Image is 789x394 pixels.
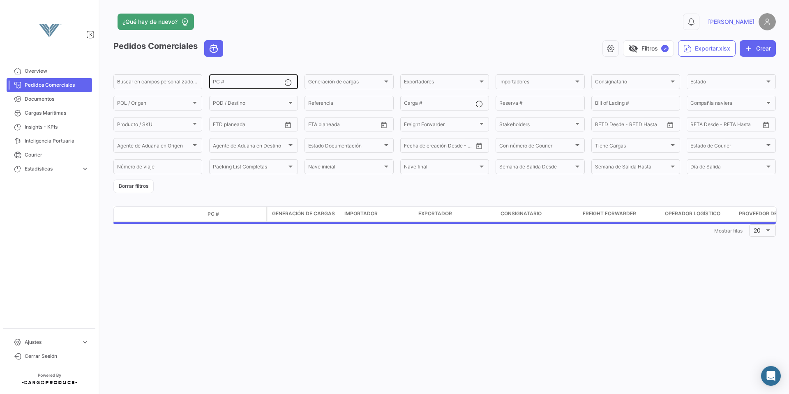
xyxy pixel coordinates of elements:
span: visibility_off [628,44,638,53]
span: Cerrar Sesión [25,353,89,360]
button: Open calendar [282,119,294,131]
a: Overview [7,64,92,78]
input: Hasta [424,144,457,150]
datatable-header-cell: Importador [341,207,415,221]
datatable-header-cell: Consignatario [497,207,579,221]
span: Freight Forwarder [404,123,478,129]
span: Courier [25,151,89,159]
datatable-header-cell: Generación de cargas [267,207,341,221]
span: 20 [754,227,761,234]
input: Desde [308,123,323,129]
datatable-header-cell: Modo de Transporte [130,211,151,217]
button: visibility_offFiltros✓ [623,40,674,57]
button: Borrar filtros [113,180,154,193]
input: Desde [595,123,610,129]
button: Open calendar [664,119,676,131]
a: Insights - KPIs [7,120,92,134]
input: Desde [690,123,705,129]
span: Overview [25,67,89,75]
input: Hasta [329,123,362,129]
span: Con número de Courier [499,144,573,150]
span: ✓ [661,45,669,52]
span: Estado [690,80,764,86]
span: Agente de Aduana en Origen [117,144,191,150]
span: Estado de Courier [690,144,764,150]
span: Inteligencia Portuaria [25,137,89,145]
span: Cargas Marítimas [25,109,89,117]
span: Pedidos Comerciales [25,81,89,89]
span: ¿Qué hay de nuevo? [122,18,178,26]
span: Freight Forwarder [583,210,636,217]
span: Compañía naviera [690,101,764,107]
button: Open calendar [760,119,772,131]
input: Hasta [233,123,266,129]
img: vanguard-logo.png [29,10,70,51]
span: Insights - KPIs [25,123,89,131]
span: Ajustes [25,339,78,346]
span: Agente de Aduana en Destino [213,144,287,150]
datatable-header-cell: PC # [204,207,266,221]
span: POL / Origen [117,101,191,107]
span: expand_more [81,339,89,346]
datatable-header-cell: Freight Forwarder [579,207,662,221]
span: Semana de Salida Desde [499,165,573,171]
img: placeholder-user.png [759,13,776,30]
button: Open calendar [378,119,390,131]
span: Consignatario [595,80,669,86]
button: ¿Qué hay de nuevo? [118,14,194,30]
span: Generación de cargas [272,210,335,217]
span: Nave final [404,165,478,171]
span: Importador [344,210,378,217]
a: Inteligencia Portuaria [7,134,92,148]
span: Operador Logístico [665,210,720,217]
span: PC # [208,210,219,218]
a: Courier [7,148,92,162]
span: Producto / SKU [117,123,191,129]
span: Documentos [25,95,89,103]
span: Semana de Salida Hasta [595,165,669,171]
span: Importadores [499,80,573,86]
datatable-header-cell: Exportador [415,207,497,221]
span: Consignatario [501,210,542,217]
datatable-header-cell: Operador Logístico [662,207,736,221]
span: Tiene Cargas [595,144,669,150]
button: Crear [740,40,776,57]
button: Exportar.xlsx [678,40,736,57]
span: Estadísticas [25,165,78,173]
button: Open calendar [473,140,485,152]
a: Cargas Marítimas [7,106,92,120]
span: [PERSON_NAME] [708,18,754,26]
a: Documentos [7,92,92,106]
h3: Pedidos Comerciales [113,40,226,57]
input: Desde [213,123,228,129]
span: Exportador [418,210,452,217]
span: Nave inicial [308,165,382,171]
a: Pedidos Comerciales [7,78,92,92]
input: Hasta [711,123,744,129]
span: Stakeholders [499,123,573,129]
input: Hasta [616,123,648,129]
datatable-header-cell: Estado Doc. [151,211,204,217]
span: Estado Documentación [308,144,382,150]
span: Exportadores [404,80,478,86]
span: Generación de cargas [308,80,382,86]
button: Ocean [205,41,223,56]
span: POD / Destino [213,101,287,107]
span: expand_more [81,165,89,173]
input: Desde [404,144,419,150]
span: Packing List Completas [213,165,287,171]
span: Día de Salida [690,165,764,171]
span: Mostrar filas [714,228,743,234]
div: Abrir Intercom Messenger [761,366,781,386]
